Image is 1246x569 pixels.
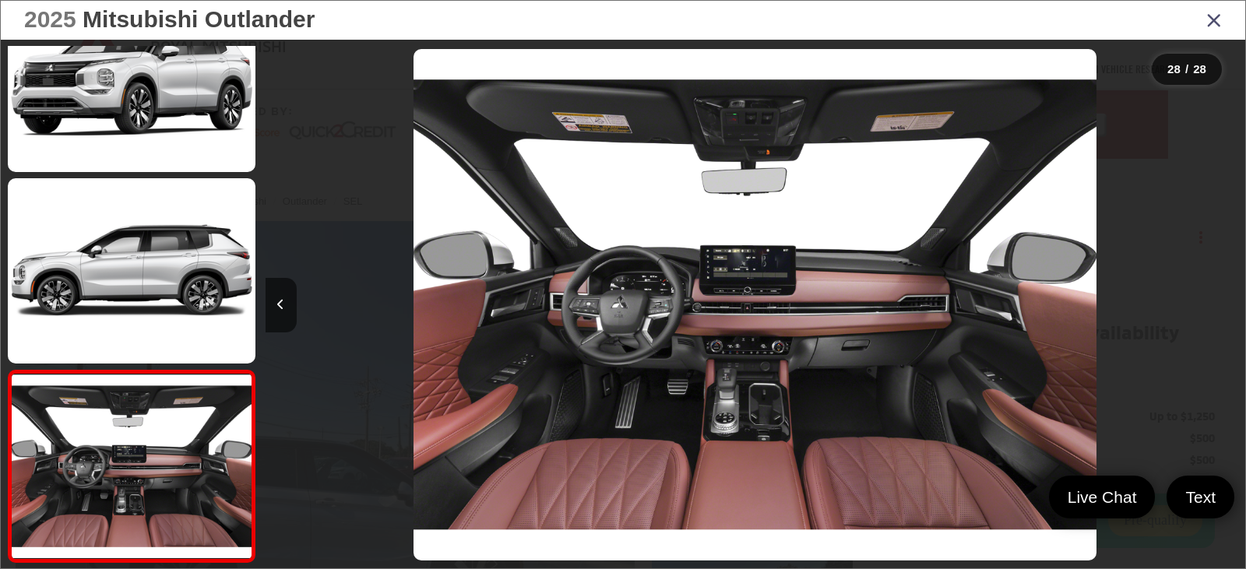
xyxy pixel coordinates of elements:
img: 2025 Mitsubishi Outlander SEL [5,176,258,365]
span: Text [1177,486,1223,508]
img: 2025 Mitsubishi Outlander SEL [414,49,1096,561]
span: 28 [1167,62,1181,76]
a: Live Chat [1049,476,1156,518]
i: Close gallery [1206,9,1222,30]
span: 28 [1193,62,1206,76]
span: 2025 [24,6,76,32]
button: Previous image [266,278,297,332]
img: 2025 Mitsubishi Outlander SEL [9,375,254,558]
a: Text [1167,476,1234,518]
span: / [1184,64,1190,75]
span: Mitsubishi Outlander [83,6,315,32]
div: 2025 Mitsubishi Outlander SEL 27 [266,49,1245,561]
span: Live Chat [1060,486,1145,508]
